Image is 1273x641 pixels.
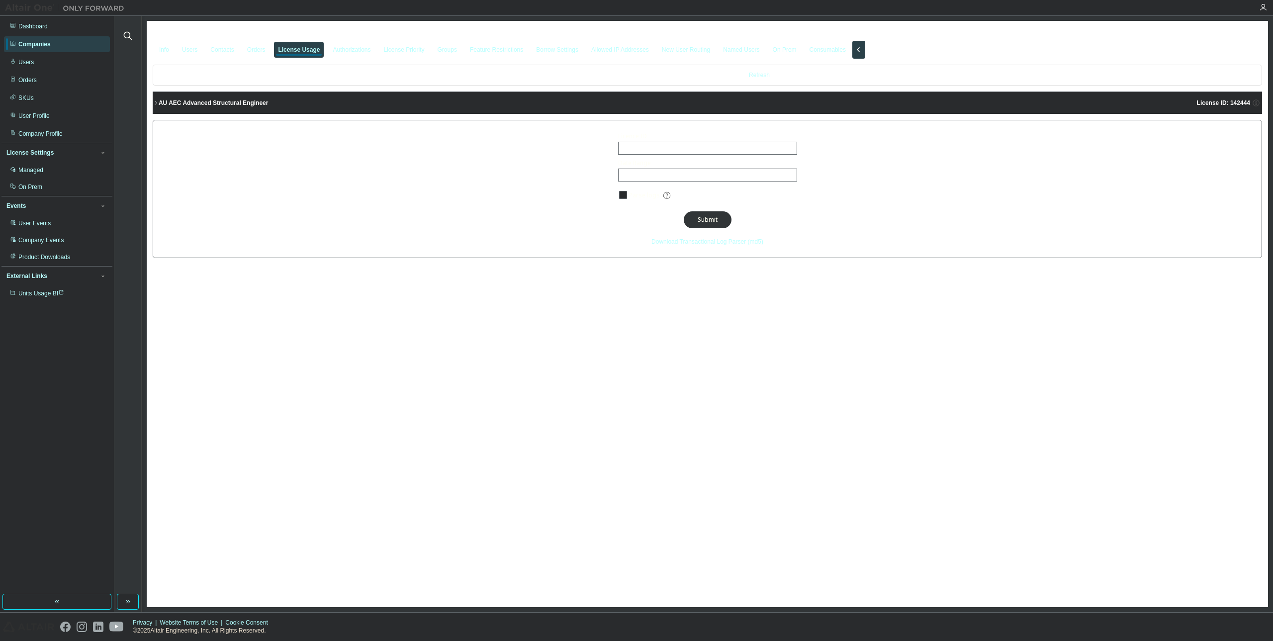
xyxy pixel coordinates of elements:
div: Orders [247,46,266,54]
div: Consumables [810,46,846,54]
img: youtube.svg [109,622,124,632]
div: License Settings [6,149,54,157]
div: Click to select [619,169,797,181]
div: Users [18,58,34,66]
div: Allowed IP Addresses [591,46,649,54]
a: Refresh [749,72,770,79]
label: Date Range [618,159,797,167]
div: User Profile [18,112,50,120]
div: All [619,143,629,154]
div: Contacts [210,46,234,54]
div: Click to select [621,171,657,179]
span: Units Usage BI [18,290,64,297]
div: Managed [18,166,43,174]
span: License ID: 142444 [1197,99,1250,107]
img: linkedin.svg [93,622,103,632]
button: Submit [684,211,731,228]
div: All [619,142,797,154]
div: External Links [6,272,47,280]
div: License Priority [384,46,425,54]
div: License Usage [278,46,320,54]
a: (md5) [748,238,763,245]
div: Dashboard [18,22,48,30]
div: Product Downloads [18,253,70,261]
div: New User Routing [662,46,710,54]
div: Companies [18,40,51,48]
div: On Prem [18,183,42,191]
div: Events [6,202,26,210]
div: Authorizations [333,46,370,54]
label: Licence ID [618,132,797,140]
div: Orders [18,76,37,84]
div: Privacy [133,619,160,627]
div: Cookie Consent [225,619,273,627]
div: Info [159,46,169,54]
a: Download Transactional Log Parser [651,238,746,245]
div: User Events [18,219,51,227]
span: ONEC Engineering Inc - 86374 [153,27,292,38]
img: altair_logo.svg [3,622,54,632]
div: Groups [438,46,457,54]
span: Parse logs [629,191,660,199]
div: Last updated at: [DATE] 11:13 AM CDT [153,65,1262,86]
div: AU AEC Advanced Structural Engineer [159,99,269,107]
div: Company Events [18,236,64,244]
div: Users [182,46,197,54]
div: On Prem [773,46,797,54]
div: Named Users [723,46,759,54]
p: © 2025 Altair Engineering, Inc. All Rights Reserved. [133,627,274,635]
div: Company Profile [18,130,63,138]
div: SKUs [18,94,34,102]
img: facebook.svg [60,622,71,632]
img: instagram.svg [77,622,87,632]
div: Feature Restrictions [470,46,523,54]
div: Borrow Settings [536,46,578,54]
button: AU AEC Advanced Structural EngineerLicense ID: 142444 [153,92,1262,114]
img: Altair One [5,3,129,13]
div: Website Terms of Use [160,619,225,627]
